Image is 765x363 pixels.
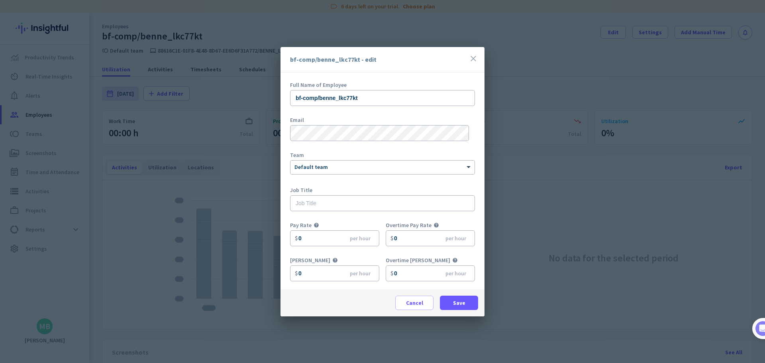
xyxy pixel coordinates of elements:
[452,257,458,265] i: help
[332,257,338,265] i: help
[290,152,475,158] div: Team
[314,222,319,230] i: help
[469,54,478,63] i: close
[350,271,371,276] span: per hour
[350,235,371,241] span: per hour
[290,56,377,63] div: bf-comp/benne_lkc77kt - edit
[390,270,394,276] div: $
[433,222,439,230] i: help
[386,222,432,228] div: Overtime Pay Rate
[290,90,475,106] input: Enter employee full name
[295,270,298,276] div: $
[440,296,478,310] button: Save
[453,299,465,307] span: Save
[290,195,475,211] input: Job Title
[445,235,466,241] span: per hour
[290,117,475,123] div: Email
[395,296,433,310] button: Cancel
[290,187,475,193] div: Job Title
[295,235,298,241] div: $
[406,299,423,307] span: Cancel
[290,222,312,228] div: Pay Rate
[445,271,466,276] span: per hour
[390,235,394,241] div: $
[386,257,450,263] div: Overtime [PERSON_NAME]
[290,257,330,263] div: [PERSON_NAME]
[290,82,475,88] div: Full Name of Employee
